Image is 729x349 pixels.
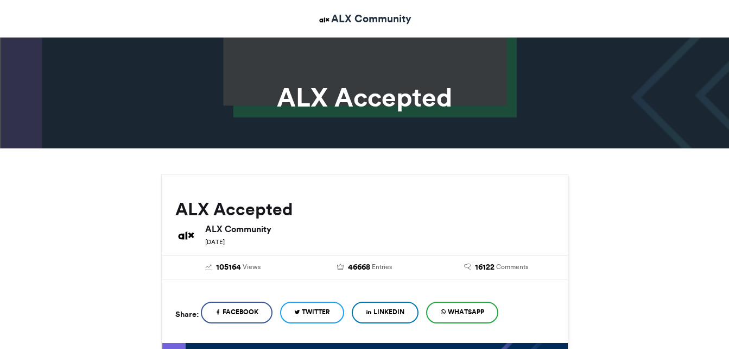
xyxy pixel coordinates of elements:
[243,262,261,272] span: Views
[175,200,554,219] h2: ALX Accepted
[496,262,528,272] span: Comments
[372,262,392,272] span: Entries
[175,225,197,246] img: ALX Community
[307,261,422,273] a: 46668 Entries
[205,238,225,246] small: [DATE]
[426,302,498,323] a: WhatsApp
[318,11,411,27] a: ALX Community
[64,84,666,110] h1: ALX Accepted
[223,307,258,317] span: Facebook
[216,261,241,273] span: 105164
[205,225,554,233] h6: ALX Community
[175,307,199,321] h5: Share:
[318,13,331,27] img: ALX Community
[302,307,330,317] span: Twitter
[448,307,484,317] span: WhatsApp
[373,307,404,317] span: LinkedIn
[439,261,554,273] a: 16122 Comments
[175,261,291,273] a: 105164 Views
[475,261,495,273] span: 16122
[280,302,344,323] a: Twitter
[201,302,272,323] a: Facebook
[348,261,370,273] span: 46668
[352,302,419,323] a: LinkedIn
